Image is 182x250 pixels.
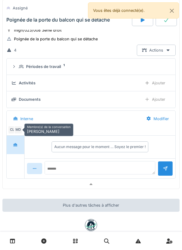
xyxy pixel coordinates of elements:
[54,144,146,150] div: Aucun message pour le moment … Soyez le premier !
[140,77,170,89] div: Ajouter
[14,126,22,134] div: MD
[9,94,173,105] summary: DocumentsAjouter
[88,2,179,19] div: Vous êtes déjà connecté(e).
[14,27,62,33] div: mign/023/008 3ème droit
[2,199,180,212] div: Plus d'autres tâches à afficher
[6,17,110,23] div: Poignée de la porte du balcon qui se détache
[137,45,176,56] div: Actions
[165,3,179,19] button: Close
[26,64,61,69] div: Périodes de travail
[14,36,98,42] div: Poignée de la porte du balcon qui se détache
[24,123,73,136] div: [PERSON_NAME]
[19,96,41,102] div: Documents
[27,125,71,129] h6: Membre(s) de la conversation
[140,94,170,105] div: Ajouter
[9,61,173,72] summary: Périodes de travail1
[141,113,174,124] div: Modifier
[85,219,97,231] img: badge-BVDL4wpA.svg
[9,77,173,89] summary: ActivitésAjouter
[13,5,28,11] div: Assigné
[19,80,35,86] div: Activités
[8,126,16,134] div: CL
[14,47,16,53] div: 4
[20,116,33,122] div: Interne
